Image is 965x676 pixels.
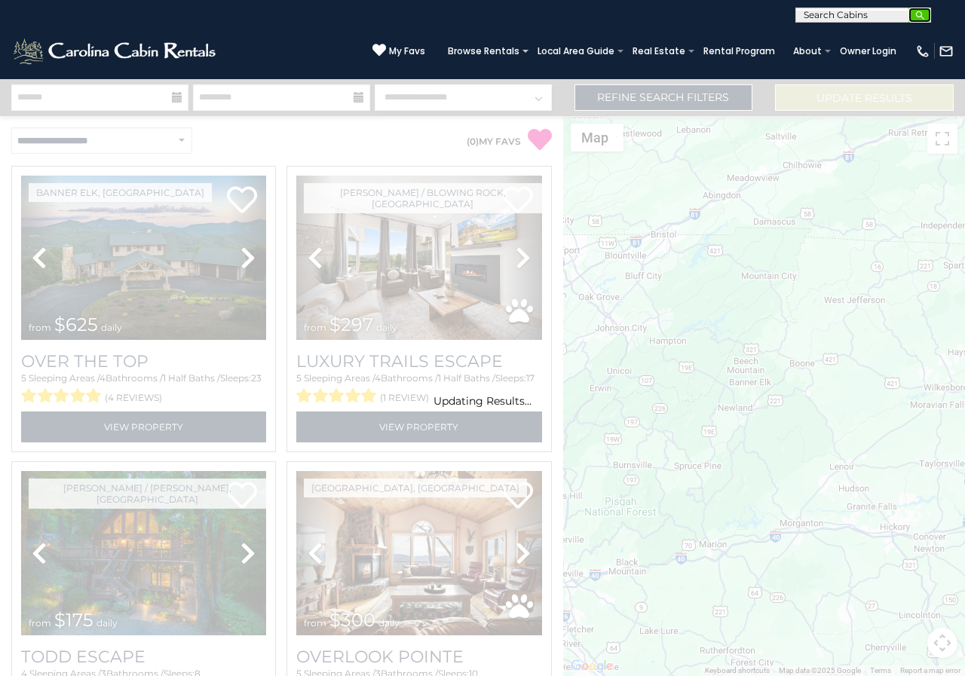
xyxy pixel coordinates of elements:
[440,41,527,62] a: Browse Rentals
[939,44,954,59] img: mail-regular-white.png
[625,41,693,62] a: Real Estate
[786,41,829,62] a: About
[915,44,930,59] img: phone-regular-white.png
[696,41,783,62] a: Rental Program
[11,36,220,66] img: White-1-2.png
[389,44,425,58] span: My Favs
[832,41,904,62] a: Owner Login
[372,43,425,59] a: My Favs
[530,41,622,62] a: Local Area Guide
